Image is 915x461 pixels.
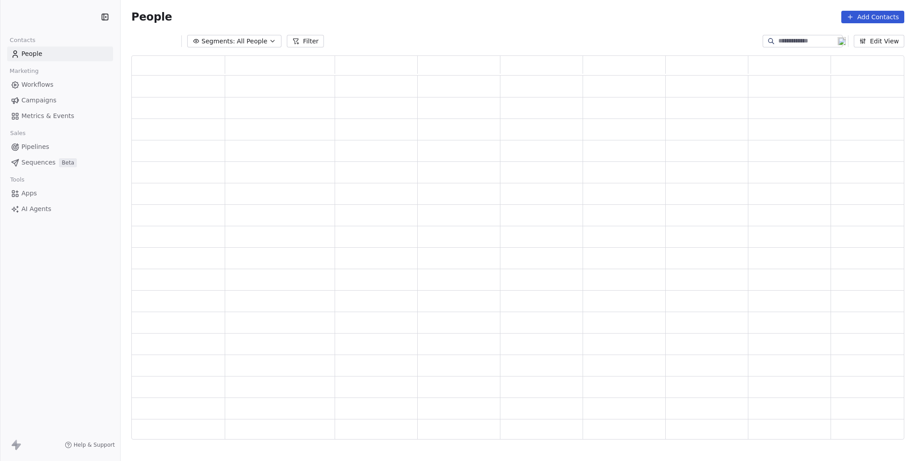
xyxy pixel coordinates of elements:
[65,441,115,448] a: Help & Support
[201,37,235,46] span: Segments:
[7,186,113,201] a: Apps
[237,37,267,46] span: All People
[7,140,113,154] a: Pipelines
[7,93,113,108] a: Campaigns
[21,111,74,121] span: Metrics & Events
[6,64,42,78] span: Marketing
[7,77,113,92] a: Workflows
[287,35,324,47] button: Filter
[7,109,113,123] a: Metrics & Events
[59,158,77,167] span: Beta
[132,76,914,440] div: grid
[131,10,172,24] span: People
[74,441,115,448] span: Help & Support
[6,127,29,140] span: Sales
[21,204,51,214] span: AI Agents
[21,80,54,89] span: Workflows
[7,202,113,216] a: AI Agents
[6,173,28,186] span: Tools
[6,34,39,47] span: Contacts
[21,49,42,59] span: People
[21,158,55,167] span: Sequences
[7,155,113,170] a: SequencesBeta
[7,47,113,61] a: People
[21,142,49,152] span: Pipelines
[21,96,56,105] span: Campaigns
[21,189,37,198] span: Apps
